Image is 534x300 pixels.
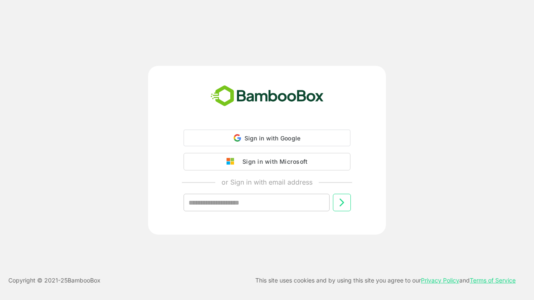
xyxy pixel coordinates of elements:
p: or Sign in with email address [222,177,312,187]
span: Sign in with Google [244,135,301,142]
p: Copyright © 2021- 25 BambooBox [8,275,101,285]
a: Privacy Policy [421,277,459,284]
a: Terms of Service [470,277,516,284]
p: This site uses cookies and by using this site you agree to our and [255,275,516,285]
div: Sign in with Microsoft [238,156,307,167]
img: google [227,158,238,165]
div: Sign in with Google [184,130,350,146]
img: bamboobox [206,82,328,110]
button: Sign in with Microsoft [184,153,350,170]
